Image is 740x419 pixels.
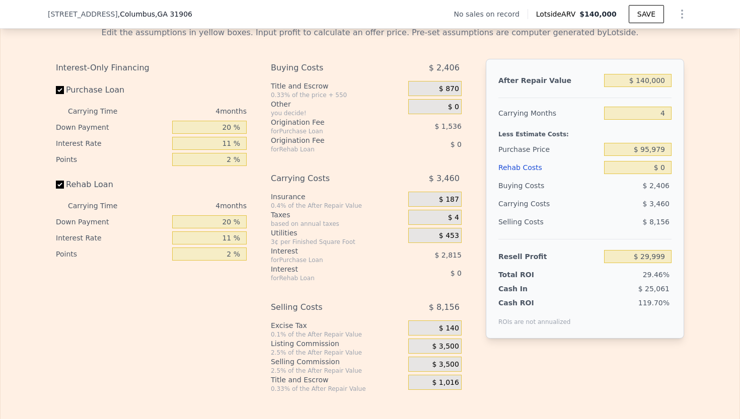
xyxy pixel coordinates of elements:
[498,122,672,140] div: Less Estimate Costs:
[643,271,670,279] span: 29.46%
[271,264,383,274] div: Interest
[68,198,133,214] div: Carrying Time
[271,349,404,357] div: 2.5% of the After Repair Value
[271,135,383,145] div: Origination Fee
[271,320,404,330] div: Excise Tax
[451,269,462,277] span: $ 0
[638,285,670,293] span: $ 25,061
[271,210,404,220] div: Taxes
[271,81,404,91] div: Title and Escrow
[429,298,460,316] span: $ 8,156
[56,176,168,194] label: Rehab Loan
[434,251,461,259] span: $ 2,815
[439,195,459,204] span: $ 187
[498,284,561,294] div: Cash In
[643,218,670,226] span: $ 8,156
[271,375,404,385] div: Title and Escrow
[271,238,404,246] div: 3¢ per Finished Square Foot
[68,103,133,119] div: Carrying Time
[498,177,600,195] div: Buying Costs
[271,59,383,77] div: Buying Costs
[498,247,600,266] div: Resell Profit
[432,378,459,387] span: $ 1,016
[56,151,168,167] div: Points
[454,9,528,19] div: No sales on record
[429,59,460,77] span: $ 2,406
[432,342,459,351] span: $ 3,500
[56,181,64,189] input: Rehab Loan
[536,9,579,19] span: Lotside ARV
[271,246,383,256] div: Interest
[643,182,670,190] span: $ 2,406
[271,256,383,264] div: for Purchase Loan
[643,200,670,208] span: $ 3,460
[432,360,459,369] span: $ 3,500
[271,339,404,349] div: Listing Commission
[579,10,617,18] span: $140,000
[439,85,459,94] span: $ 870
[48,9,118,19] span: [STREET_ADDRESS]
[56,246,168,262] div: Points
[271,330,404,339] div: 0.1% of the After Repair Value
[137,198,247,214] div: 4 months
[271,298,383,316] div: Selling Costs
[271,367,404,375] div: 2.5% of the After Repair Value
[56,59,247,77] div: Interest-Only Financing
[56,86,64,94] input: Purchase Loan
[498,195,561,213] div: Carrying Costs
[672,4,692,24] button: Show Options
[271,127,383,135] div: for Purchase Loan
[271,117,383,127] div: Origination Fee
[271,99,404,109] div: Other
[271,228,404,238] div: Utilities
[498,104,600,122] div: Carrying Months
[56,230,168,246] div: Interest Rate
[271,170,383,188] div: Carrying Costs
[56,135,168,151] div: Interest Rate
[498,71,600,90] div: After Repair Value
[498,213,600,231] div: Selling Costs
[439,324,459,333] span: $ 140
[271,220,404,228] div: based on annual taxes
[498,308,571,326] div: ROIs are not annualized
[271,202,404,210] div: 0.4% of the After Repair Value
[498,140,600,158] div: Purchase Price
[271,385,404,393] div: 0.33% of the After Repair Value
[498,270,561,280] div: Total ROI
[498,158,600,177] div: Rehab Costs
[451,140,462,148] span: $ 0
[434,122,461,130] span: $ 1,536
[448,103,459,112] span: $ 0
[271,274,383,282] div: for Rehab Loan
[498,298,571,308] div: Cash ROI
[56,27,684,39] div: Edit the assumptions in yellow boxes. Input profit to calculate an offer price. Pre-set assumptio...
[638,299,670,307] span: 119.70%
[137,103,247,119] div: 4 months
[439,231,459,240] span: $ 453
[56,214,168,230] div: Down Payment
[629,5,664,23] button: SAVE
[271,91,404,99] div: 0.33% of the price + 550
[429,170,460,188] span: $ 3,460
[448,213,459,222] span: $ 4
[56,81,168,99] label: Purchase Loan
[271,145,383,153] div: for Rehab Loan
[271,357,404,367] div: Selling Commission
[56,119,168,135] div: Down Payment
[155,10,192,18] span: , GA 31906
[118,9,192,19] span: , Columbus
[271,109,404,117] div: you decide!
[271,192,404,202] div: Insurance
